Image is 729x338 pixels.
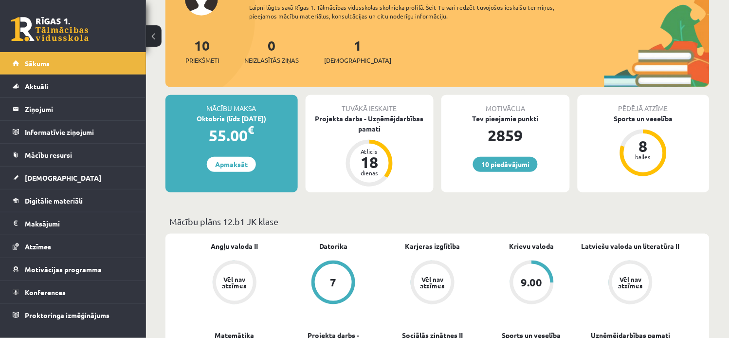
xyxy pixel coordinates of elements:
div: Vēl nav atzīmes [419,276,446,289]
div: Mācību maksa [165,95,298,113]
span: Digitālie materiāli [25,196,83,205]
div: Sports un veselība [578,113,710,124]
span: Konferences [25,288,66,297]
legend: Ziņojumi [25,98,134,120]
span: Atzīmes [25,242,51,251]
a: Angļu valoda II [211,241,258,251]
div: Projekta darbs - Uzņēmējdarbības pamati [306,113,434,134]
legend: Informatīvie ziņojumi [25,121,134,143]
a: Projekta darbs - Uzņēmējdarbības pamati Atlicis 18 dienas [306,113,434,188]
div: Atlicis [355,149,384,154]
div: 55.00 [165,124,298,147]
div: Motivācija [441,95,570,113]
a: Vēl nav atzīmes [383,261,482,306]
a: 10Priekšmeti [185,37,219,65]
span: Mācību resursi [25,150,72,159]
a: Aktuāli [13,75,134,97]
a: Digitālie materiāli [13,189,134,212]
a: 10 piedāvājumi [473,157,538,172]
a: Rīgas 1. Tālmācības vidusskola [11,17,89,41]
a: Motivācijas programma [13,258,134,281]
a: Maksājumi [13,212,134,235]
div: dienas [355,170,384,176]
div: Vēl nav atzīmes [617,276,644,289]
a: Datorika [319,241,348,251]
a: Informatīvie ziņojumi [13,121,134,143]
span: Aktuāli [25,82,48,91]
div: 18 [355,154,384,170]
a: Ziņojumi [13,98,134,120]
a: 9.00 [482,261,582,306]
div: Tev pieejamie punkti [441,113,570,124]
a: [DEMOGRAPHIC_DATA] [13,167,134,189]
a: Proktoringa izmēģinājums [13,304,134,326]
a: Vēl nav atzīmes [581,261,680,306]
span: Priekšmeti [185,56,219,65]
a: Sākums [13,52,134,75]
a: 7 [284,261,383,306]
a: Mācību resursi [13,144,134,166]
a: Sports un veselība 8 balles [578,113,710,178]
span: Neizlasītās ziņas [244,56,299,65]
div: 2859 [441,124,570,147]
span: [DEMOGRAPHIC_DATA] [324,56,391,65]
div: Tuvākā ieskaite [306,95,434,113]
legend: Maksājumi [25,212,134,235]
a: Vēl nav atzīmes [185,261,284,306]
span: Proktoringa izmēģinājums [25,311,109,319]
a: Apmaksāt [207,157,256,172]
span: Motivācijas programma [25,265,102,274]
a: Atzīmes [13,235,134,258]
div: 8 [629,138,658,154]
a: 1[DEMOGRAPHIC_DATA] [324,37,391,65]
div: balles [629,154,658,160]
span: € [248,123,254,137]
div: Laipni lūgts savā Rīgas 1. Tālmācības vidusskolas skolnieka profilā. Šeit Tu vari redzēt tuvojošo... [249,3,576,20]
div: Oktobris (līdz [DATE]) [165,113,298,124]
span: Sākums [25,59,50,68]
a: Krievu valoda [510,241,554,251]
a: Latviešu valoda un literatūra II [582,241,680,251]
p: Mācību plāns 12.b1 JK klase [169,215,706,228]
div: 7 [330,277,337,288]
div: Pēdējā atzīme [578,95,710,113]
div: 9.00 [521,277,543,288]
span: [DEMOGRAPHIC_DATA] [25,173,101,182]
a: 0Neizlasītās ziņas [244,37,299,65]
div: Vēl nav atzīmes [221,276,248,289]
a: Konferences [13,281,134,303]
a: Karjeras izglītība [405,241,460,251]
